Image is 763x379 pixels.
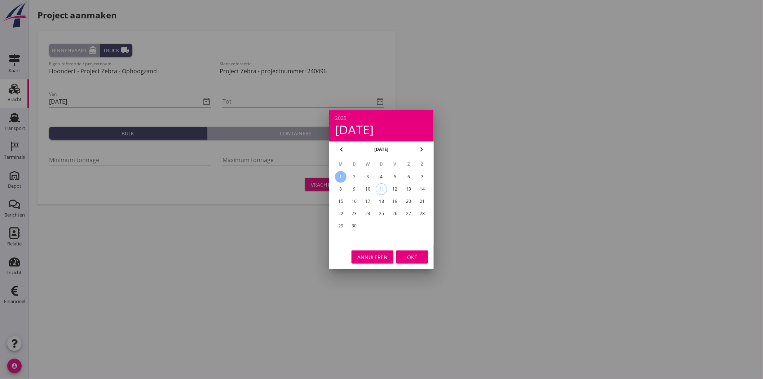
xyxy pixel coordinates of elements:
[403,208,414,219] button: 27
[362,196,374,207] button: 17
[416,171,428,183] button: 7
[361,158,374,170] th: W
[376,184,387,195] div: 11
[417,145,426,154] i: chevron_right
[396,251,428,263] button: Oké
[376,208,387,219] button: 25
[362,171,374,183] button: 3
[403,171,414,183] button: 6
[348,158,361,170] th: D
[335,208,347,219] button: 22
[335,123,428,136] div: [DATE]
[416,208,428,219] button: 28
[335,220,347,232] button: 29
[376,171,387,183] button: 4
[334,158,347,170] th: M
[403,183,414,195] button: 13
[349,196,360,207] button: 16
[335,116,428,121] div: 2025
[389,208,401,219] button: 26
[389,171,401,183] button: 5
[416,158,429,170] th: Z
[362,208,374,219] button: 24
[349,220,360,232] button: 30
[349,171,360,183] button: 2
[416,196,428,207] button: 21
[375,158,388,170] th: D
[376,196,387,207] button: 18
[335,171,347,183] button: 1
[362,183,374,195] button: 10
[389,158,402,170] th: V
[349,183,360,195] button: 9
[402,158,415,170] th: Z
[349,208,360,219] button: 23
[403,196,414,207] button: 20
[352,251,393,263] button: Annuleren
[389,196,401,207] button: 19
[376,183,387,195] button: 11
[357,253,388,261] div: Annuleren
[337,145,346,154] i: chevron_left
[416,183,428,195] button: 14
[402,253,422,261] div: Oké
[335,196,347,207] button: 15
[389,183,401,195] button: 12
[372,144,391,155] button: [DATE]
[335,183,347,195] button: 8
